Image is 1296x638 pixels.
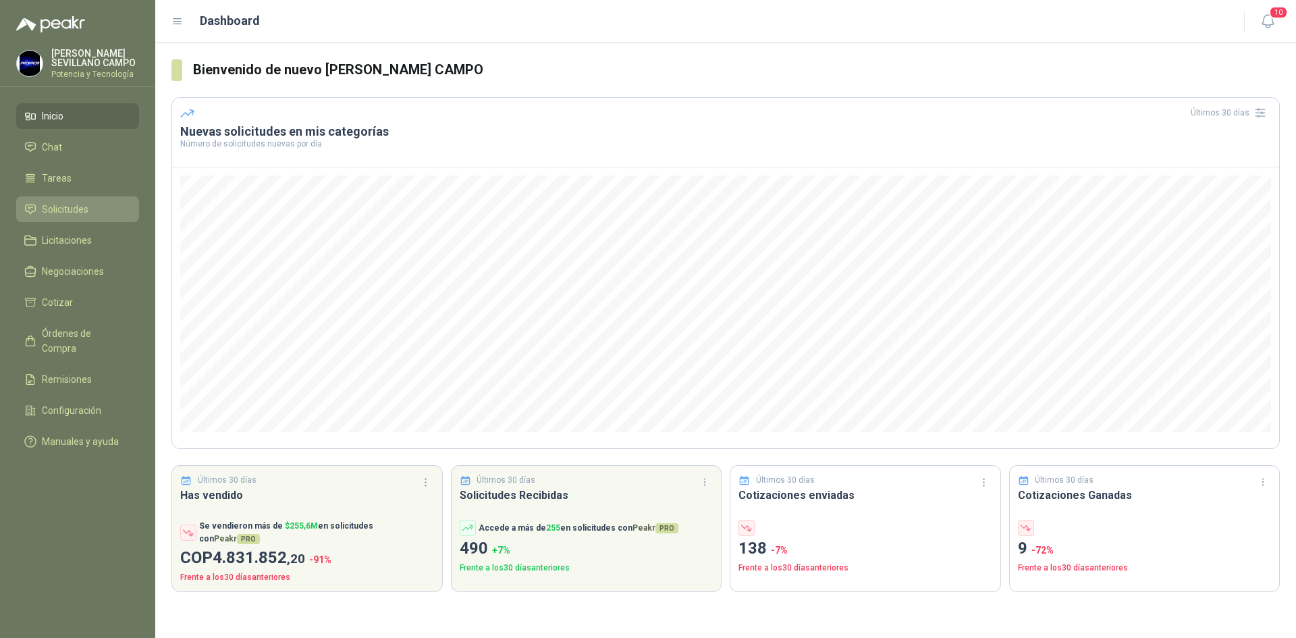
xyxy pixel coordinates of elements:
[655,523,678,533] span: PRO
[16,165,139,191] a: Tareas
[738,536,992,562] p: 138
[180,487,434,504] h3: Has vendido
[180,140,1271,148] p: Número de solicitudes nuevas por día
[477,474,535,487] p: Últimos 30 días
[309,554,331,565] span: -91 %
[17,51,43,76] img: Company Logo
[42,264,104,279] span: Negociaciones
[1191,102,1271,124] div: Últimos 30 días
[16,228,139,253] a: Licitaciones
[42,171,72,186] span: Tareas
[42,140,62,155] span: Chat
[42,372,92,387] span: Remisiones
[180,571,434,584] p: Frente a los 30 días anteriores
[198,474,256,487] p: Últimos 30 días
[1018,562,1272,575] p: Frente a los 30 días anteriores
[42,403,101,418] span: Configuración
[180,546,434,571] p: COP
[199,520,434,546] p: Se vendieron más de en solicitudes con
[213,548,305,567] span: 4.831.852
[1018,536,1272,562] p: 9
[632,523,678,533] span: Peakr
[16,429,139,454] a: Manuales y ayuda
[1031,545,1054,556] span: -72 %
[738,487,992,504] h3: Cotizaciones enviadas
[546,523,560,533] span: 255
[479,522,678,535] p: Accede a más de en solicitudes con
[16,134,139,160] a: Chat
[42,233,92,248] span: Licitaciones
[460,536,713,562] p: 490
[16,259,139,284] a: Negociaciones
[16,103,139,129] a: Inicio
[200,11,260,30] h1: Dashboard
[1018,487,1272,504] h3: Cotizaciones Ganadas
[51,49,139,68] p: [PERSON_NAME] SEVILLANO CAMPO
[42,434,119,449] span: Manuales y ayuda
[492,545,510,556] span: + 7 %
[214,534,260,543] span: Peakr
[42,326,126,356] span: Órdenes de Compra
[237,534,260,544] span: PRO
[1269,6,1288,19] span: 10
[16,398,139,423] a: Configuración
[42,295,73,310] span: Cotizar
[16,16,85,32] img: Logo peakr
[285,521,318,531] span: $ 255,6M
[193,59,1280,80] h3: Bienvenido de nuevo [PERSON_NAME] CAMPO
[460,562,713,575] p: Frente a los 30 días anteriores
[42,109,63,124] span: Inicio
[771,545,788,556] span: -7 %
[1255,9,1280,34] button: 10
[738,562,992,575] p: Frente a los 30 días anteriores
[42,202,88,217] span: Solicitudes
[51,70,139,78] p: Potencia y Tecnología
[460,487,713,504] h3: Solicitudes Recibidas
[756,474,815,487] p: Últimos 30 días
[180,124,1271,140] h3: Nuevas solicitudes en mis categorías
[16,290,139,315] a: Cotizar
[16,367,139,392] a: Remisiones
[16,321,139,361] a: Órdenes de Compra
[16,196,139,222] a: Solicitudes
[1035,474,1093,487] p: Últimos 30 días
[287,551,305,566] span: ,20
